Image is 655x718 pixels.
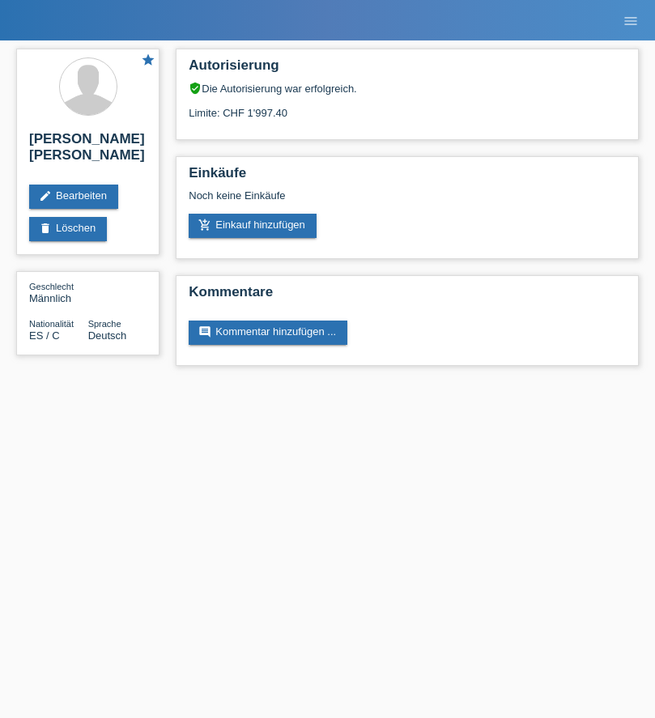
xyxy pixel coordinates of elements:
h2: Kommentare [189,284,626,308]
i: delete [39,222,52,235]
a: add_shopping_cartEinkauf hinzufügen [189,214,317,238]
a: menu [615,15,647,25]
span: Deutsch [88,329,127,342]
a: commentKommentar hinzufügen ... [189,321,347,345]
h2: [PERSON_NAME] [PERSON_NAME] [29,131,147,172]
i: add_shopping_cart [198,219,211,232]
i: menu [623,13,639,29]
div: Männlich [29,280,88,304]
div: Limite: CHF 1'997.40 [189,95,626,119]
div: Noch keine Einkäufe [189,189,626,214]
a: deleteLöschen [29,217,107,241]
h2: Autorisierung [189,57,626,82]
i: verified_user [189,82,202,95]
h2: Einkäufe [189,165,626,189]
i: comment [198,325,211,338]
a: editBearbeiten [29,185,118,209]
i: edit [39,189,52,202]
div: Die Autorisierung war erfolgreich. [189,82,626,95]
span: Geschlecht [29,282,74,291]
span: Sprache [88,319,121,329]
i: star [141,53,155,67]
a: star [141,53,155,70]
span: Nationalität [29,319,74,329]
span: Spanien / C / 19.07.2021 [29,329,60,342]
